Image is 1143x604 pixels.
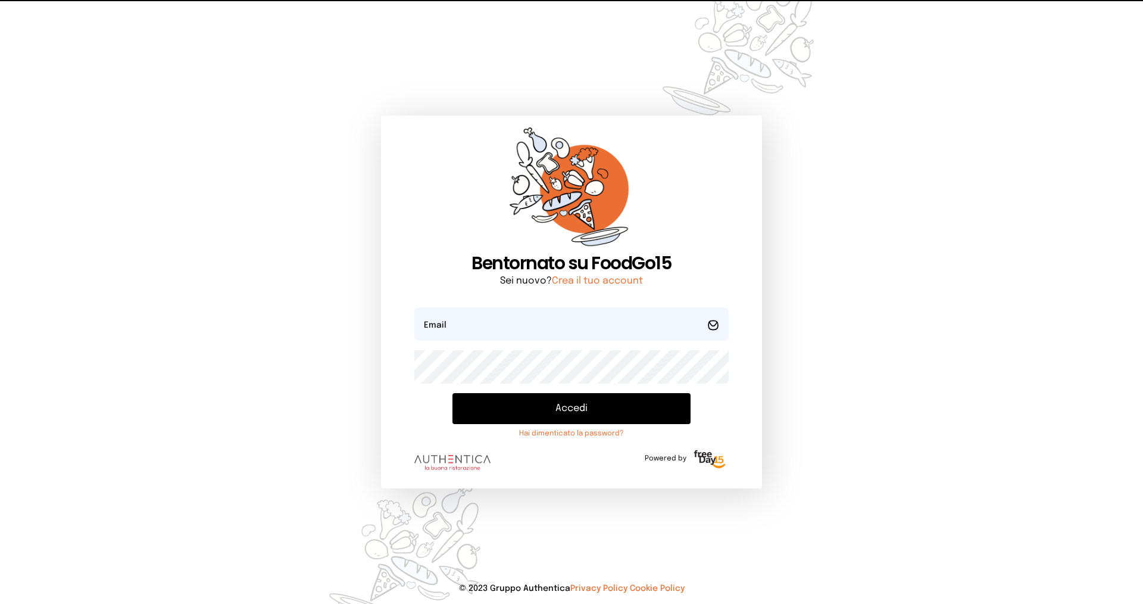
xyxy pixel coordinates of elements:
[645,454,686,463] span: Powered by
[570,584,627,593] a: Privacy Policy
[452,429,691,438] a: Hai dimenticato la password?
[19,583,1124,594] p: © 2023 Gruppo Authentica
[630,584,685,593] a: Cookie Policy
[452,393,691,424] button: Accedi
[414,274,729,288] p: Sei nuovo?
[414,455,491,471] img: logo.8f33a47.png
[510,127,633,253] img: sticker-orange.65babaf.png
[552,276,643,286] a: Crea il tuo account
[691,448,729,472] img: logo-freeday.3e08031.png
[414,253,729,274] h1: Bentornato su FoodGo15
